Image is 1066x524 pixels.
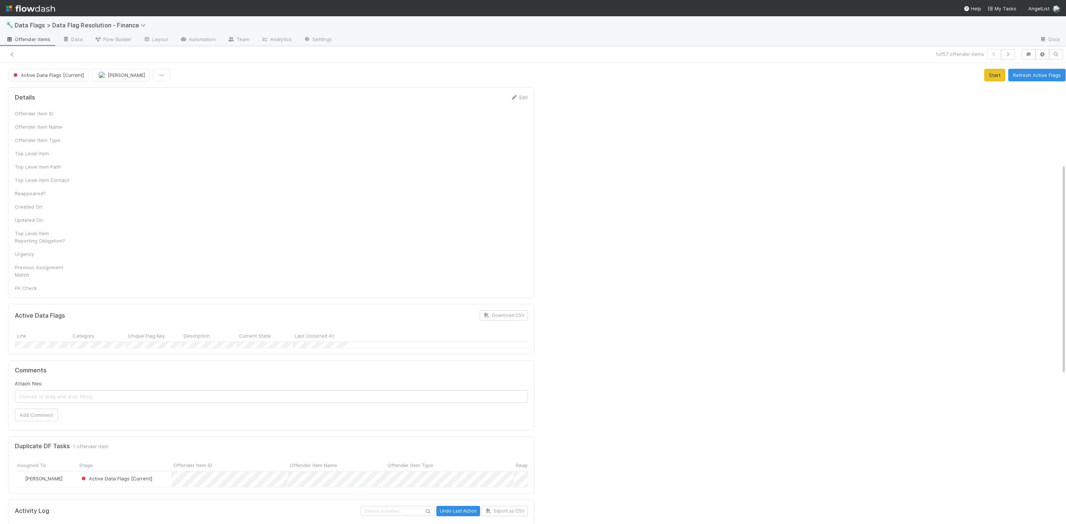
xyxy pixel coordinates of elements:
[1028,6,1050,11] span: AngelList
[92,69,150,81] button: [PERSON_NAME]
[137,34,174,46] a: Layout
[15,94,35,101] h5: Details
[987,6,1016,11] span: My Tasks
[126,329,181,341] div: Unique Flag Key
[15,284,70,292] div: PA Check
[94,36,131,43] span: Flow Builder
[15,176,70,184] div: Top Level Item Contact
[516,462,557,469] span: Reappeared Date
[222,34,255,46] a: Team
[510,94,528,100] a: Edit
[15,230,70,244] div: Top Level Item Reporting Obligation?
[15,409,58,421] button: Add Comment
[18,476,24,481] img: avatar_d7f67417-030a-43ce-a3ce-a315a3ccfd08.png
[80,475,152,482] div: Active Data Flags [Current]
[25,476,63,481] span: [PERSON_NAME]
[1053,5,1060,13] img: avatar_d7f67417-030a-43ce-a3ce-a315a3ccfd08.png
[18,475,63,482] div: [PERSON_NAME]
[290,462,337,469] span: Offender Item Name
[56,34,88,46] a: Data
[79,462,93,469] span: Stage
[6,22,13,28] span: 🔧
[15,163,70,170] div: Top Level Item Path
[15,250,70,258] div: Urgency
[15,190,70,197] div: Reappeared?
[88,34,137,46] a: Flow Builder
[15,136,70,144] div: Offender Item Type
[98,71,105,79] img: avatar_d7f67417-030a-43ce-a3ce-a315a3ccfd08.png
[73,443,108,450] span: 1 offender item
[298,34,338,46] a: Settings
[15,507,359,515] h5: Activity Log
[388,462,433,469] span: Offender Item Type
[15,443,70,450] h5: Duplicate DF Tasks
[482,506,528,516] button: Export as CSV
[15,21,150,29] span: Data Flags > Data Flag Resolution - Finance
[15,216,70,224] div: Updated On
[480,310,528,321] button: Download CSV
[17,462,46,469] span: Assigned To
[174,462,212,469] span: Offender Item ID
[108,72,145,78] span: [PERSON_NAME]
[15,329,70,341] div: Link
[15,312,65,320] h5: Active Data Flags
[181,329,237,341] div: Description
[15,203,70,210] div: Created On
[1008,69,1066,81] button: Refresh Active Flags
[12,72,84,78] span: Active Data Flags [Current]
[255,34,298,46] a: Analytics
[70,329,126,341] div: Category
[15,391,527,402] span: Choose or drag and drop file(s)
[987,5,1016,12] a: My Tasks
[237,329,292,341] div: Current State
[80,476,152,481] span: Active Data Flags [Current]
[9,69,89,81] button: Active Data Flags [Current]
[436,506,480,516] button: Undo Last Action
[6,36,50,43] span: Offender items
[15,367,528,374] h5: Comments
[6,2,55,15] img: logo-inverted-e16ddd16eac7371096b0.svg
[15,110,70,117] div: Offender Item ID
[361,506,435,516] input: Search activities...
[984,69,1005,81] button: Start
[15,264,70,278] div: Previous Assignment Match
[15,123,70,131] div: Offender Item Name
[15,380,43,387] label: Attach files:
[15,150,70,157] div: Top Level Item
[963,5,981,12] div: Help
[292,329,348,341] div: Last Occurred At
[174,34,222,46] a: Automation
[936,50,984,58] span: 1 of 57 offender items
[1034,34,1066,46] a: Docs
